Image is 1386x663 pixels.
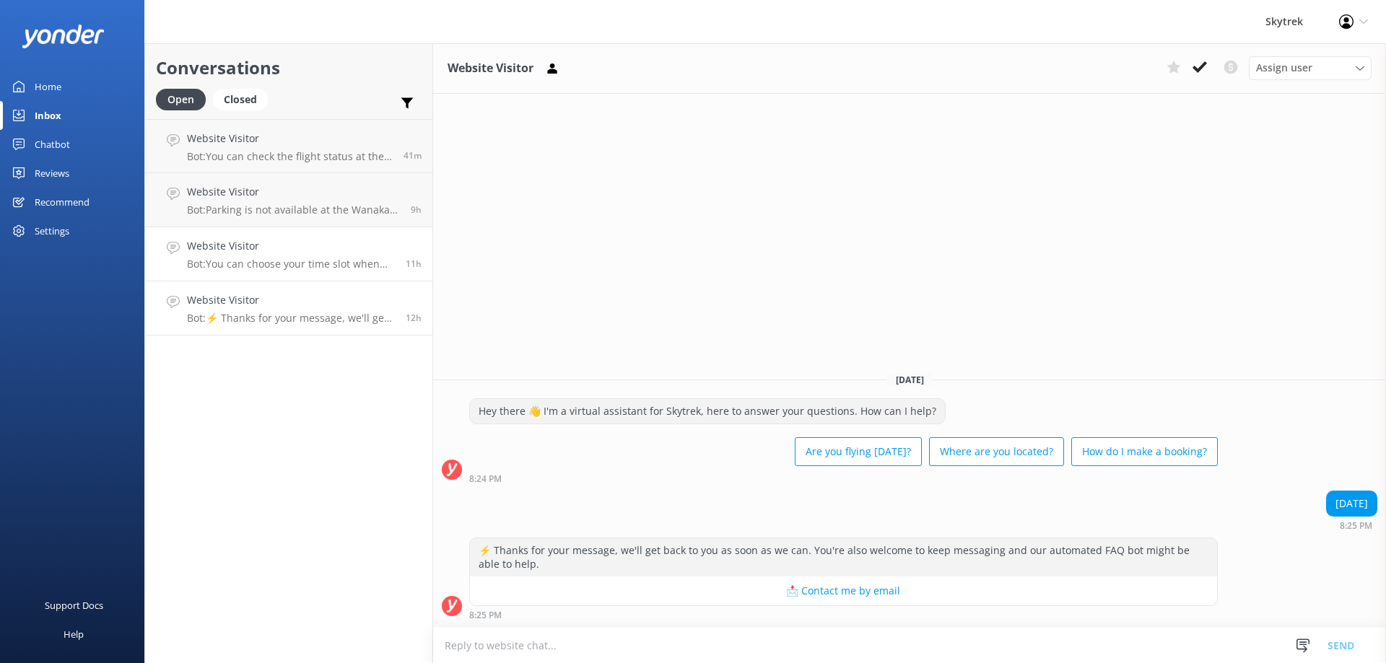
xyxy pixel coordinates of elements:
button: How do I make a booking? [1071,437,1218,466]
span: [DATE] [887,374,933,386]
div: Hey there 👋 I'm a virtual assistant for Skytrek, here to answer your questions. How can I help? [470,399,945,423]
h3: Website Visitor [448,59,533,78]
div: Oct 03 2025 08:24pm (UTC +13:00) Pacific/Auckland [469,473,1218,483]
h4: Website Visitor [187,292,395,308]
div: Help [64,620,84,649]
img: yonder-white-logo.png [22,25,105,48]
p: Bot: Parking is not available at the Wanaka Paragliding check-in location. However, nearby option... [187,203,400,216]
div: Assign User [1249,56,1372,79]
div: Reviews [35,159,69,188]
p: Bot: You can check the flight status at the top right corner of our website to see if we are flyi... [187,150,393,163]
div: Settings [35,216,69,245]
span: Oct 03 2025 10:45pm (UTC +13:00) Pacific/Auckland [411,203,422,216]
a: Closed [213,91,275,107]
h4: Website Visitor [187,131,393,146]
h4: Website Visitor [187,184,400,200]
p: Bot: You can choose your time slot when booking online. To book, click on the 'Book Now' button a... [187,258,395,271]
button: 📩 Contact me by email [470,576,1217,605]
div: Chatbot [35,130,70,159]
span: Oct 03 2025 08:25pm (UTC +13:00) Pacific/Auckland [406,312,422,324]
strong: 8:24 PM [469,475,502,483]
strong: 8:25 PM [1340,522,1372,530]
a: Website VisitorBot:Parking is not available at the Wanaka Paragliding check-in location. However,... [145,173,432,227]
div: Oct 03 2025 08:25pm (UTC +13:00) Pacific/Auckland [1326,520,1377,530]
span: Assign user [1256,60,1312,76]
div: Open [156,89,206,110]
div: Support Docs [45,591,103,620]
button: Are you flying [DATE]? [795,437,922,466]
a: Website VisitorBot:⚡ Thanks for your message, we'll get back to you as soon as we can. You're als... [145,281,432,335]
div: [DATE] [1327,491,1377,516]
h2: Conversations [156,54,422,82]
div: Oct 03 2025 08:25pm (UTC +13:00) Pacific/Auckland [469,610,1218,620]
div: Recommend [35,188,90,216]
p: Bot: ⚡ Thanks for your message, we'll get back to you as soon as we can. You're also welcome to k... [187,312,395,325]
div: Inbox [35,101,61,130]
div: Closed [213,89,268,110]
a: Website VisitorBot:You can check the flight status at the top right corner of our website to see ... [145,119,432,173]
div: ⚡ Thanks for your message, we'll get back to you as soon as we can. You're also welcome to keep m... [470,538,1217,576]
span: Oct 03 2025 08:50pm (UTC +13:00) Pacific/Auckland [406,258,422,270]
a: Open [156,91,213,107]
span: Oct 04 2025 07:49am (UTC +13:00) Pacific/Auckland [404,149,422,162]
h4: Website Visitor [187,238,395,254]
a: Website VisitorBot:You can choose your time slot when booking online. To book, click on the 'Book... [145,227,432,281]
div: Home [35,72,61,101]
button: Where are you located? [929,437,1064,466]
strong: 8:25 PM [469,611,502,620]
